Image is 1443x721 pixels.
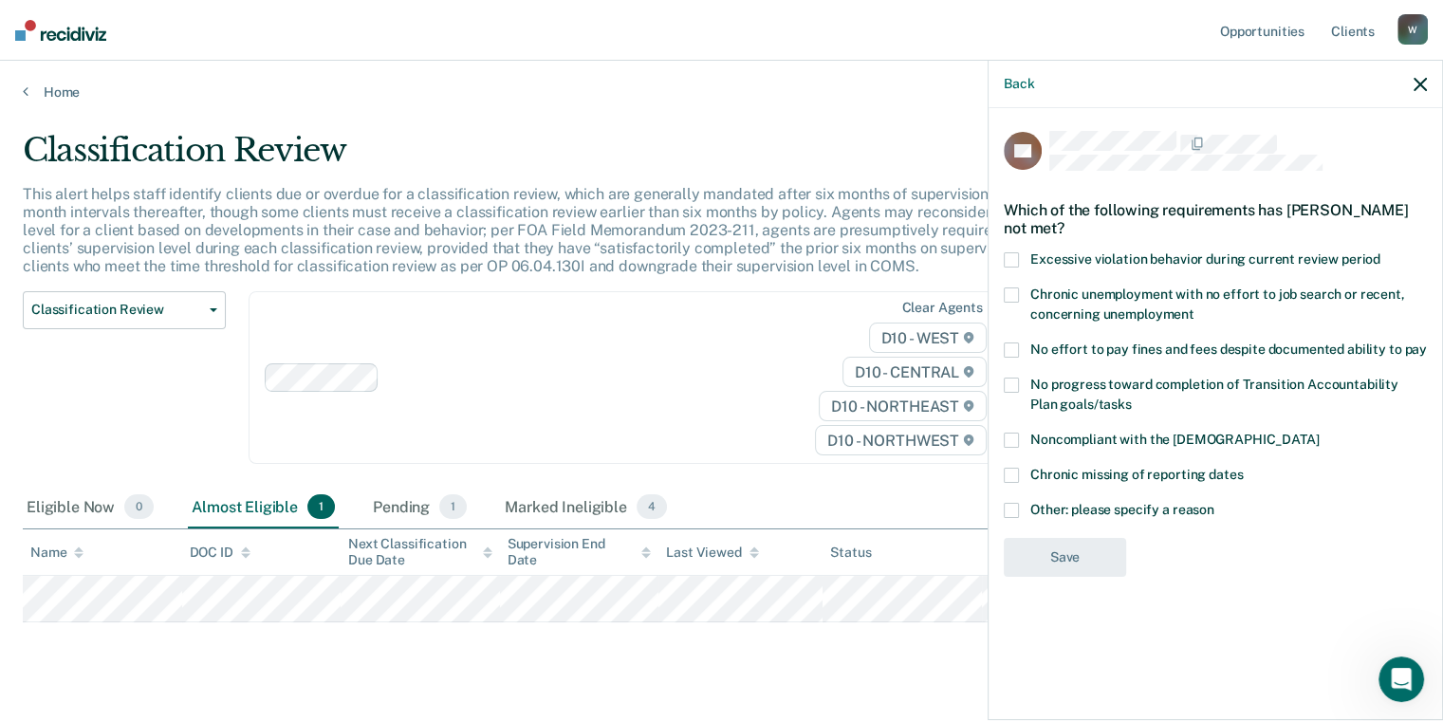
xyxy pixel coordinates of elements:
div: Next Classification Due Date [348,536,492,568]
div: Classification Review [23,131,1105,185]
span: 0 [124,494,154,519]
span: Excessive violation behavior during current review period [1030,251,1380,267]
span: D10 - NORTHWEST [815,425,986,455]
div: Pending [369,487,471,528]
span: D10 - NORTHEAST [819,391,986,421]
span: 4 [637,494,667,519]
p: This alert helps staff identify clients due or overdue for a classification review, which are gen... [23,185,1101,276]
div: Name [30,545,83,561]
img: Recidiviz [15,20,106,41]
div: Clear agents [901,300,982,316]
div: Marked Ineligible [501,487,671,528]
div: Last Viewed [666,545,758,561]
span: No progress toward completion of Transition Accountability Plan goals/tasks [1030,377,1398,412]
div: DOC ID [190,545,250,561]
div: Eligible Now [23,487,157,528]
span: Chronic missing of reporting dates [1030,467,1243,482]
button: Back [1004,76,1034,92]
div: Almost Eligible [188,487,339,528]
span: D10 - WEST [869,323,987,353]
div: Status [830,545,871,561]
span: No effort to pay fines and fees despite documented ability to pay [1030,342,1427,357]
span: Classification Review [31,302,202,318]
div: Supervision End Date [508,536,652,568]
span: 1 [439,494,467,519]
span: Noncompliant with the [DEMOGRAPHIC_DATA] [1030,432,1319,447]
span: 1 [307,494,335,519]
div: Which of the following requirements has [PERSON_NAME] not met? [1004,186,1427,252]
div: W [1397,14,1428,45]
iframe: Intercom live chat [1378,656,1424,702]
span: Chronic unemployment with no effort to job search or recent, concerning unemployment [1030,287,1405,322]
span: D10 - CENTRAL [842,357,987,387]
button: Save [1004,538,1126,577]
a: Home [23,83,1420,101]
span: Other: please specify a reason [1030,502,1214,517]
